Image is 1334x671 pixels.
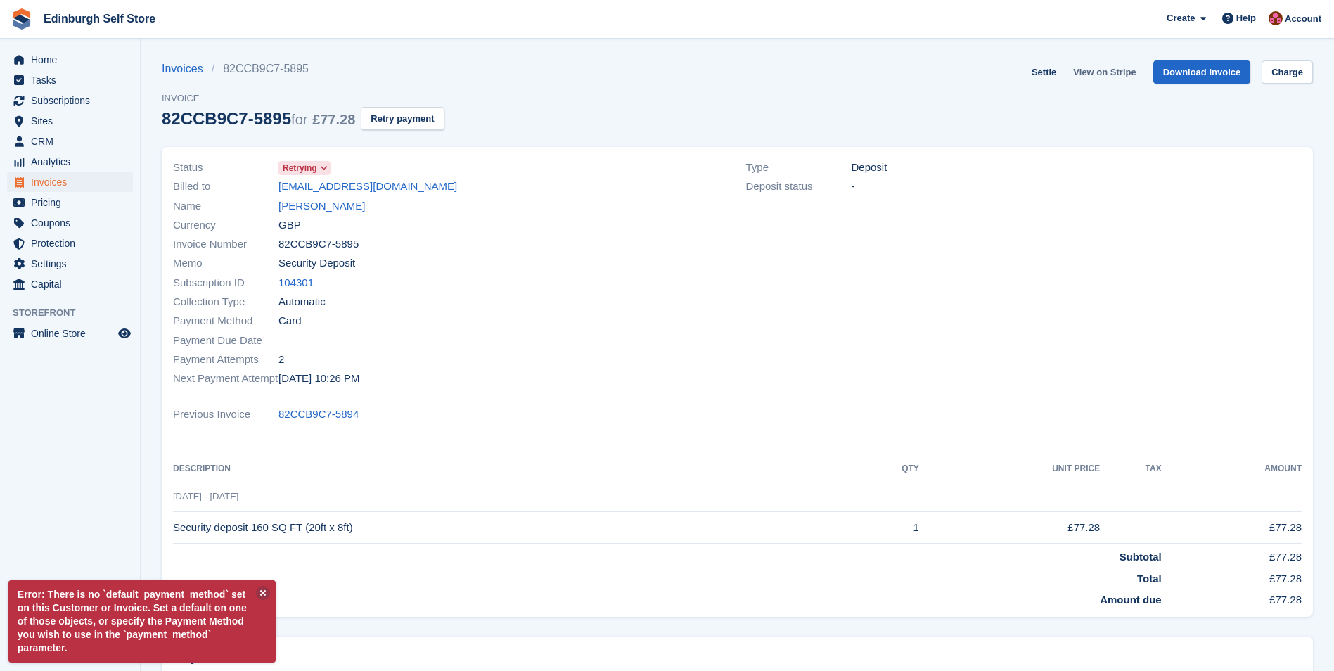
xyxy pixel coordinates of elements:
[13,306,140,320] span: Storefront
[1100,458,1161,480] th: Tax
[1137,573,1162,584] strong: Total
[853,458,918,480] th: QTY
[7,111,133,131] a: menu
[7,324,133,343] a: menu
[746,160,852,176] span: Type
[31,172,115,192] span: Invoices
[31,274,115,294] span: Capital
[1285,12,1321,26] span: Account
[7,213,133,233] a: menu
[173,458,853,480] th: Description
[7,254,133,274] a: menu
[1067,60,1141,84] a: View on Stripe
[278,275,314,291] a: 104301
[852,160,887,176] span: Deposit
[173,217,278,234] span: Currency
[31,132,115,151] span: CRM
[283,162,317,174] span: Retrying
[278,179,457,195] a: [EMAIL_ADDRESS][DOMAIN_NAME]
[1269,11,1283,25] img: Lucy Michalec
[852,179,855,195] span: -
[173,491,238,501] span: [DATE] - [DATE]
[173,352,278,368] span: Payment Attempts
[7,91,133,110] a: menu
[162,60,212,77] a: Invoices
[1162,458,1302,480] th: Amount
[1162,565,1302,587] td: £77.28
[278,352,284,368] span: 2
[278,407,359,423] a: 82CCB9C7-5894
[1026,60,1062,84] a: Settle
[173,313,278,329] span: Payment Method
[173,512,853,544] td: Security deposit 160 SQ FT (20ft x 8ft)
[173,179,278,195] span: Billed to
[7,70,133,90] a: menu
[31,111,115,131] span: Sites
[31,324,115,343] span: Online Store
[7,152,133,172] a: menu
[853,512,918,544] td: 1
[1162,587,1302,608] td: £77.28
[278,198,365,215] a: [PERSON_NAME]
[173,371,278,387] span: Next Payment Attempt
[31,91,115,110] span: Subscriptions
[31,152,115,172] span: Analytics
[173,275,278,291] span: Subscription ID
[11,8,32,30] img: stora-icon-8386f47178a22dfd0bd8f6a31ec36ba5ce8667c1dd55bd0f319d3a0aa187defe.svg
[31,50,115,70] span: Home
[312,112,355,127] span: £77.28
[1167,11,1195,25] span: Create
[173,648,1302,665] h2: Payments
[1262,60,1313,84] a: Charge
[1162,544,1302,565] td: £77.28
[1162,512,1302,544] td: £77.28
[162,91,444,106] span: Invoice
[278,160,331,176] a: Retrying
[173,198,278,215] span: Name
[278,371,360,387] time: 2025-09-02 21:26:50 UTC
[7,50,133,70] a: menu
[8,580,276,663] p: Error: There is no `default_payment_method` set on this Customer or Invoice. Set a default on one...
[7,234,133,253] a: menu
[919,458,1100,480] th: Unit Price
[31,234,115,253] span: Protection
[1153,60,1251,84] a: Download Invoice
[173,333,278,349] span: Payment Due Date
[278,236,359,253] span: 82CCB9C7-5895
[38,7,161,30] a: Edinburgh Self Store
[173,294,278,310] span: Collection Type
[1236,11,1256,25] span: Help
[31,70,115,90] span: Tasks
[31,193,115,212] span: Pricing
[173,160,278,176] span: Status
[7,274,133,294] a: menu
[7,172,133,192] a: menu
[31,213,115,233] span: Coupons
[919,512,1100,544] td: £77.28
[361,107,444,130] button: Retry payment
[746,179,852,195] span: Deposit status
[173,255,278,271] span: Memo
[278,255,355,271] span: Security Deposit
[278,313,302,329] span: Card
[1120,551,1162,563] strong: Subtotal
[116,325,133,342] a: Preview store
[7,132,133,151] a: menu
[1100,594,1162,606] strong: Amount due
[291,112,307,127] span: for
[7,193,133,212] a: menu
[162,60,444,77] nav: breadcrumbs
[162,109,355,128] div: 82CCB9C7-5895
[31,254,115,274] span: Settings
[278,217,301,234] span: GBP
[173,407,278,423] span: Previous Invoice
[278,294,326,310] span: Automatic
[173,236,278,253] span: Invoice Number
